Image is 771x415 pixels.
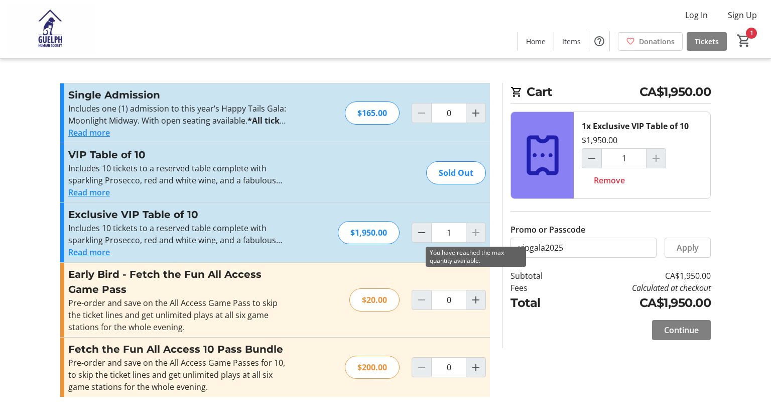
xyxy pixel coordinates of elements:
[466,358,485,377] button: Increment by one
[68,162,288,186] p: Includes 10 tickets to a reserved table complete with sparkling Prosecco, red and white wine, and...
[582,149,601,168] button: Decrement by one
[345,356,400,379] div: $200.00
[665,238,711,258] button: Apply
[639,83,711,101] span: CA$1,950.00
[562,36,581,47] span: Items
[569,294,711,312] td: CA$1,950.00
[510,282,569,294] td: Fees
[720,7,765,23] button: Sign Up
[412,223,431,242] button: Decrement by one
[685,9,708,21] span: Log In
[68,186,110,198] button: Read more
[510,270,569,282] td: Subtotal
[510,224,585,236] label: Promo or Passcode
[569,282,711,294] td: Calculated at checkout
[6,4,95,54] img: Guelph Humane Society 's Logo
[68,207,288,222] h3: Exclusive VIP Table of 10
[426,247,526,267] div: You have reached the max quantity available.
[589,31,609,51] button: Help
[68,297,288,333] div: Pre-order and save on the All Access Game Pass to skip the ticket lines and get unlimited plays a...
[569,270,711,282] td: CA$1,950.00
[664,324,699,336] span: Continue
[735,32,753,50] button: Cart
[338,221,400,244] div: $1,950.00
[68,246,110,258] button: Read more
[345,101,400,125] div: $165.00
[510,83,711,103] h2: Cart
[677,7,716,23] button: Log In
[349,288,400,312] div: $20.00
[68,147,288,162] h3: VIP Table of 10
[68,222,288,246] p: Includes 10 tickets to a reserved table complete with sparkling Prosecco, red and white wine, and...
[510,294,569,312] td: Total
[601,148,647,168] input: Exclusive VIP Table of 10 Quantity
[695,36,719,47] span: Tickets
[526,36,546,47] span: Home
[554,32,589,51] a: Items
[510,238,657,258] input: Enter promo or passcode
[582,134,617,146] div: $1,950.00
[652,320,711,340] button: Continue
[68,342,288,357] h3: Fetch the Fun All Access 10 Pass Bundle
[518,32,554,51] a: Home
[582,170,637,190] button: Remove
[639,36,675,47] span: Donations
[728,9,757,21] span: Sign Up
[68,267,288,297] h3: Early Bird - Fetch the Fun All Access Game Pass
[466,103,485,123] button: Increment by one
[68,87,288,102] h3: Single Admission
[68,357,288,393] div: Pre-order and save on the All Access Game Passes for 10, to skip the ticket lines and get unlimit...
[68,102,288,127] p: Includes one (1) admission to this year’s Happy Tails Gala: Moonlight Midway. With open seating a...
[687,32,727,51] a: Tickets
[431,103,466,123] input: Single Admission Quantity
[594,174,625,186] span: Remove
[618,32,683,51] a: Donations
[431,223,466,243] input: Exclusive VIP Table of 10 Quantity
[426,161,486,184] div: Sold Out
[466,290,485,309] button: Increment by one
[431,357,466,377] input: Fetch the Fun All Access 10 Pass Bundle Quantity
[582,120,689,132] div: 1x Exclusive VIP Table of 10
[677,242,699,254] span: Apply
[68,127,110,139] button: Read more
[431,290,466,310] input: Early Bird - Fetch the Fun All Access Game Pass Quantity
